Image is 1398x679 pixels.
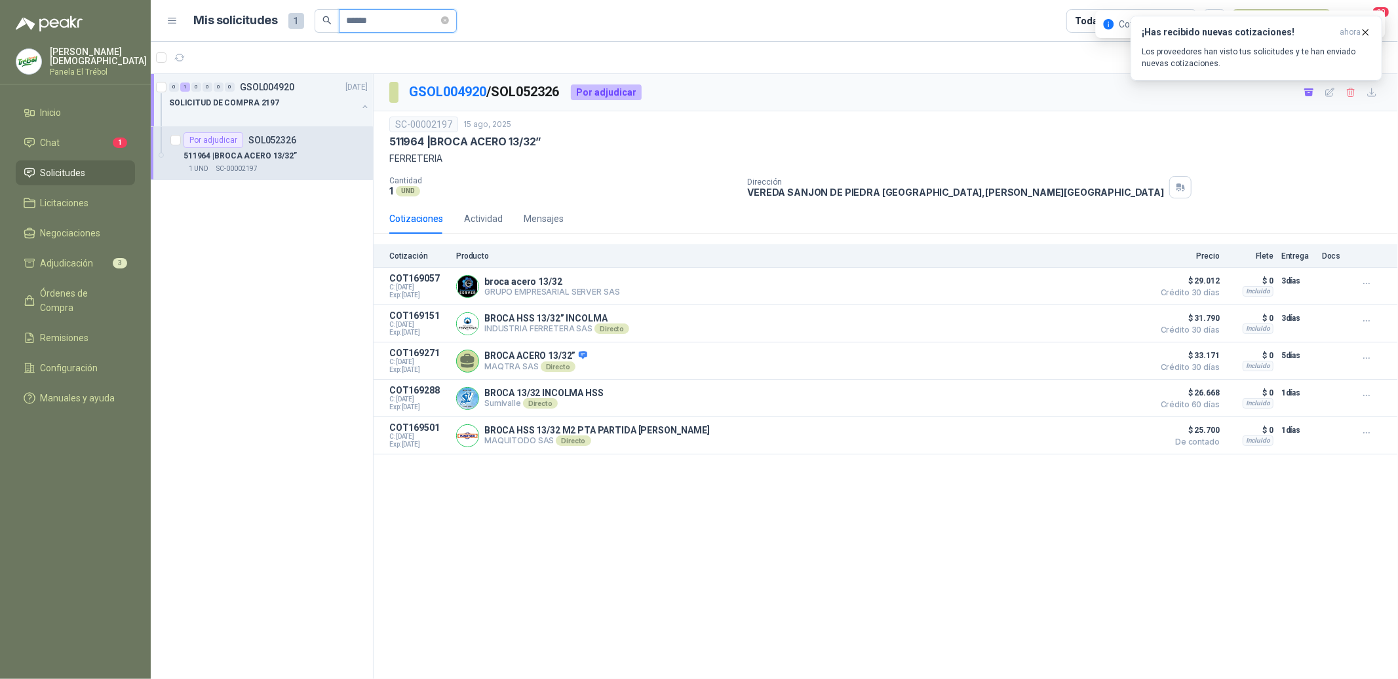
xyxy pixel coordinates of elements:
[389,348,448,358] p: COT169271
[1243,361,1273,371] div: Incluido
[463,119,511,131] p: 15 ago, 2025
[484,388,604,398] p: BROCA 13/32 INCOLMA HSS
[16,130,135,155] a: Chat1
[484,435,710,446] p: MAQUITODO SAS
[389,151,1382,166] p: FERRETERIA
[396,186,420,196] div: UND
[1228,251,1273,261] p: Flete
[50,68,147,76] p: Panela El Trébol
[523,398,558,409] div: Directo
[1131,16,1382,81] button: ¡Has recibido nuevas cotizaciones!ahora Los proveedores han visto tus solicitudes y te han enviad...
[389,329,448,337] span: Exp: [DATE]
[191,83,201,92] div: 0
[41,331,89,345] span: Remisiones
[1281,348,1314,363] p: 5 días
[184,132,243,148] div: Por adjudicar
[16,386,135,411] a: Manuales y ayuda
[456,251,1146,261] p: Producto
[747,187,1164,198] p: VEREDA SANJON DE PIEDRA [GEOGRAPHIC_DATA] , [PERSON_NAME][GEOGRAPHIC_DATA]
[240,83,294,92] p: GSOL004920
[441,16,449,24] span: close-circle
[389,422,448,433] p: COT169501
[389,273,448,284] p: COT169057
[484,323,629,334] p: INDUSTRIA FERRETERA SAS
[151,127,373,180] a: Por adjudicarSOL052326511964 |BROCA ACERO 13/32”1 UNDSC-00002197
[1243,286,1273,297] div: Incluido
[1322,251,1348,261] p: Docs
[1154,385,1220,401] span: $ 26.668
[1154,289,1220,297] span: Crédito 30 días
[16,356,135,380] a: Configuración
[184,150,297,162] p: 511964 | BROCA ACERO 13/32”
[1154,401,1220,409] span: Crédito 60 días
[484,313,629,323] p: BROCA HSS 13/32” INCOLMA
[41,196,89,210] span: Licitaciones
[16,251,135,276] a: Adjudicación3
[484,276,620,287] p: broca acero 13/32
[203,83,212,92] div: 0
[16,191,135,215] a: Licitaciones
[41,286,123,315] span: Órdenes de Compra
[1281,273,1314,289] p: 3 días
[484,425,710,435] p: BROCA HSS 13/32 M2 PTA PARTIDA [PERSON_NAME]
[1359,9,1382,33] button: 20
[1243,398,1273,409] div: Incluido
[50,47,147,65] p: [PERSON_NAME] [DEMOGRAPHIC_DATA]
[1154,310,1220,326] span: $ 31.790
[16,49,41,74] img: Company Logo
[1243,435,1273,446] div: Incluido
[389,441,448,449] span: Exp: [DATE]
[524,211,564,226] div: Mensajes
[41,391,115,405] span: Manuales y ayuda
[1103,19,1114,29] span: info-circle
[389,385,448,395] p: COT169288
[441,14,449,27] span: close-circle
[1228,422,1273,438] p: $ 0
[389,185,393,196] p: 1
[1154,326,1220,334] span: Crédito 30 días
[464,211,503,226] div: Actividad
[16,16,83,31] img: Logo peakr
[389,310,448,321] p: COT169151
[1281,385,1314,401] p: 1 días
[113,138,127,148] span: 1
[457,313,478,335] img: Company Logo
[1154,363,1220,371] span: Crédito 30 días
[541,361,575,372] div: Directo
[556,435,591,446] div: Directo
[1281,251,1314,261] p: Entrega
[389,358,448,366] span: C: [DATE]
[1154,251,1220,261] p: Precio
[1340,27,1361,38] span: ahora
[322,16,332,25] span: search
[225,83,235,92] div: 0
[1228,273,1273,289] p: $ 0
[457,388,478,409] img: Company Logo
[409,82,560,102] p: / SOL052326
[389,395,448,403] span: C: [DATE]
[389,291,448,299] span: Exp: [DATE]
[389,117,458,132] div: SC-00002197
[389,284,448,291] span: C: [DATE]
[1228,385,1273,401] p: $ 0
[1154,348,1220,363] span: $ 33.171
[571,84,642,100] div: Por adjudicar
[1281,422,1314,438] p: 1 días
[16,221,135,246] a: Negociaciones
[184,164,214,174] div: 1 UND
[1232,9,1332,33] button: Nueva solicitud
[1228,348,1273,363] p: $ 0
[1243,323,1273,334] div: Incluido
[409,84,486,100] a: GSOL004920
[16,325,135,350] a: Remisiones
[389,211,443,226] div: Cotizaciones
[1281,310,1314,326] p: 3 días
[214,83,223,92] div: 0
[389,135,541,149] p: 511964 | BROCA ACERO 13/32”
[484,350,587,362] p: BROCA ACERO 13/32”
[1154,422,1220,438] span: $ 25.700
[41,105,62,120] span: Inicio
[484,398,604,409] p: Sumivalle
[1154,438,1220,446] span: De contado
[113,258,127,268] span: 3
